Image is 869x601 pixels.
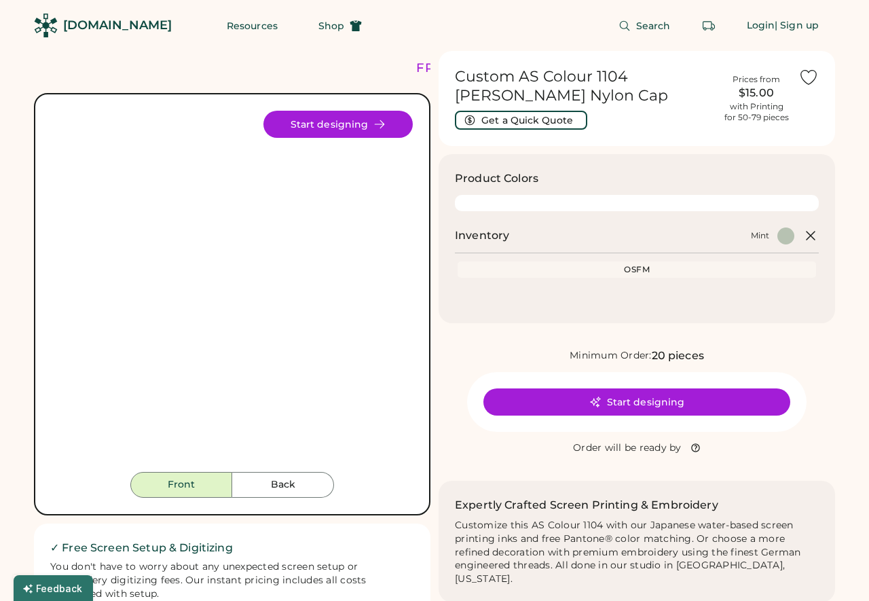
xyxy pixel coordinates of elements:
[455,227,509,244] h2: Inventory
[695,12,722,39] button: Retrieve an order
[34,14,58,37] img: Rendered Logo - Screens
[263,111,413,138] button: Start designing
[232,472,334,498] button: Back
[573,441,682,455] div: Order will be ready by
[747,19,775,33] div: Login
[455,519,819,586] div: Customize this AS Colour 1104 with our Japanese water-based screen printing inks and free Pantone...
[50,540,414,556] h2: ✓ Free Screen Setup & Digitizing
[460,264,813,275] div: OSFM
[733,74,780,85] div: Prices from
[570,349,652,363] div: Minimum Order:
[302,12,378,39] button: Shop
[416,59,533,77] div: FREE SHIPPING
[455,170,538,187] h3: Product Colors
[52,111,413,472] div: 1104 Style Image
[636,21,671,31] span: Search
[130,472,232,498] button: Front
[652,348,704,364] div: 20 pieces
[318,21,344,31] span: Shop
[602,12,687,39] button: Search
[63,17,172,34] div: [DOMAIN_NAME]
[50,560,414,601] div: You don't have to worry about any unexpected screen setup or embroidery digitizing fees. Our inst...
[455,111,587,130] button: Get a Quick Quote
[483,388,790,416] button: Start designing
[775,19,819,33] div: | Sign up
[210,12,294,39] button: Resources
[724,101,789,123] div: with Printing for 50-79 pieces
[751,230,769,241] div: Mint
[455,497,718,513] h2: Expertly Crafted Screen Printing & Embroidery
[722,85,790,101] div: $15.00
[455,67,714,105] h1: Custom AS Colour 1104 [PERSON_NAME] Nylon Cap
[52,111,413,472] img: 1104 - Mint Front Image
